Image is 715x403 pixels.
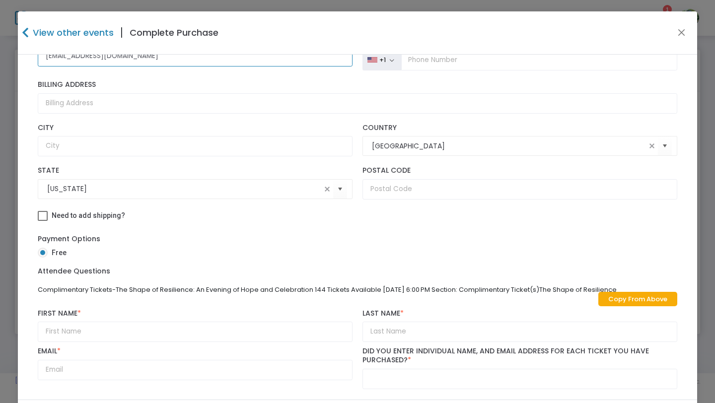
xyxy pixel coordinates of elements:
button: +1 [362,50,401,70]
input: Select Country [372,141,646,151]
span: | [114,24,130,42]
input: Email [38,46,353,67]
label: First Name [38,309,353,318]
h4: Complete Purchase [130,26,218,39]
label: Billing Address [38,80,677,89]
input: Postal Code [362,179,677,200]
span: clear [321,183,333,195]
label: Last Name [362,309,677,318]
label: Did you enter Individual Name, and Email address for each ticket you have purchased? [362,347,677,364]
label: Payment Options [38,234,100,244]
input: Email [38,360,353,380]
input: City [38,136,353,156]
input: Select State [47,184,321,194]
label: Country [362,124,677,133]
label: City [38,124,353,133]
button: Close [675,26,688,39]
span: Complimentary Tickets-The Shape of Resilience: An Evening of Hope and Celebration 144 Tickets Ava... [38,285,617,294]
input: Billing Address [38,93,677,114]
input: First Name [38,322,353,342]
a: Copy From Above [598,292,677,306]
input: Last Name [362,322,677,342]
input: Phone Number [401,50,677,70]
h4: View other events [30,26,114,39]
label: State [38,166,353,175]
button: Select [658,136,672,156]
span: Need to add shipping? [52,211,125,219]
label: Email [38,347,353,356]
span: Free [48,248,67,258]
div: +1 [379,56,386,64]
button: Select [333,179,347,199]
label: Postal Code [362,166,677,175]
span: clear [646,140,658,152]
label: Attendee Questions [38,266,110,276]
